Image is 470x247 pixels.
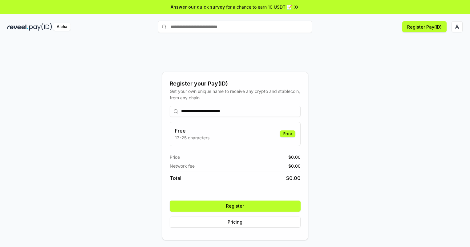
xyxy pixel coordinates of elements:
[170,88,301,101] div: Get your own unique name to receive any crypto and stablecoin, from any chain
[53,23,71,31] div: Alpha
[170,174,181,182] span: Total
[288,154,301,160] span: $ 0.00
[171,4,225,10] span: Answer our quick survey
[280,130,295,137] div: Free
[175,134,209,141] p: 13-25 characters
[170,154,180,160] span: Price
[170,79,301,88] div: Register your Pay(ID)
[170,201,301,212] button: Register
[402,21,447,32] button: Register Pay(ID)
[7,23,28,31] img: reveel_dark
[288,163,301,169] span: $ 0.00
[175,127,209,134] h3: Free
[170,163,195,169] span: Network fee
[286,174,301,182] span: $ 0.00
[226,4,292,10] span: for a chance to earn 10 USDT 📝
[29,23,52,31] img: pay_id
[170,217,301,228] button: Pricing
